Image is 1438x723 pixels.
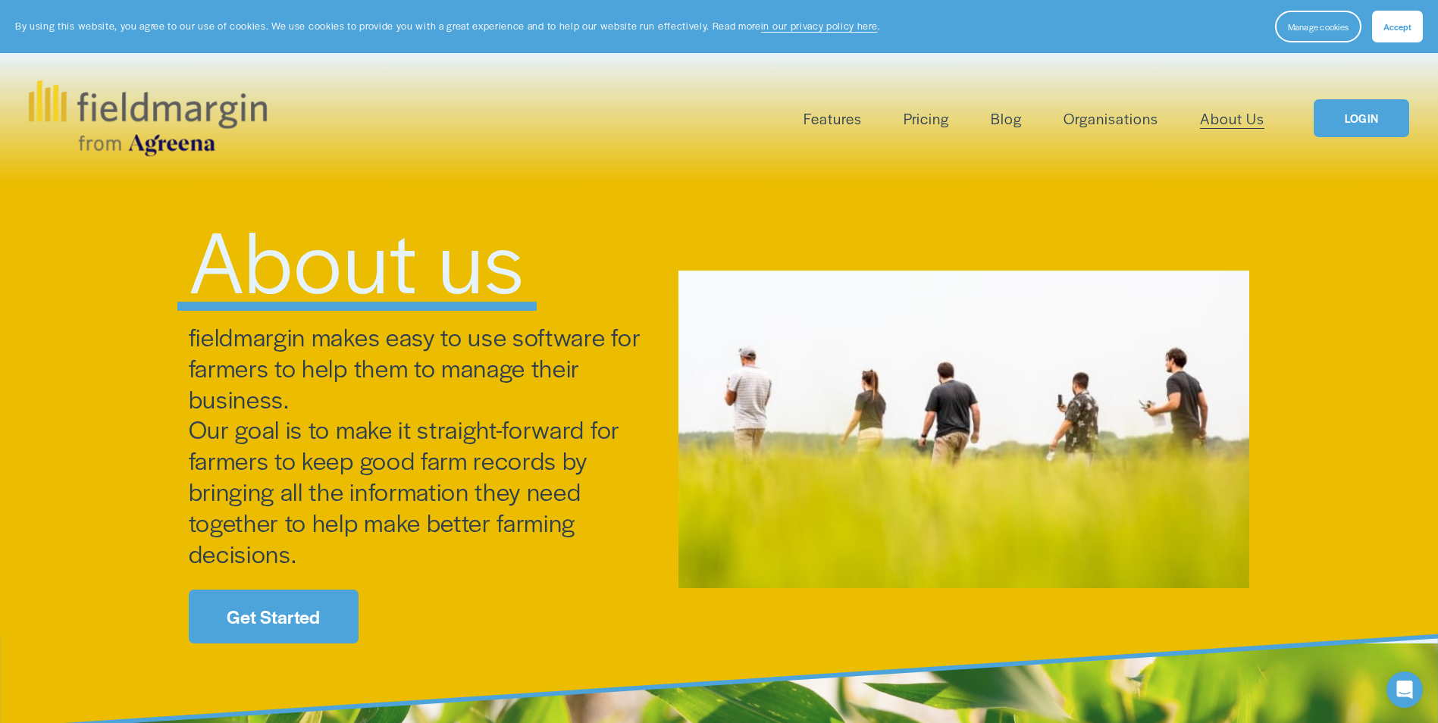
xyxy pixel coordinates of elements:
span: Features [804,108,862,130]
div: Open Intercom Messenger [1386,671,1423,708]
a: folder dropdown [804,106,862,131]
a: Blog [991,106,1022,131]
span: fieldmargin makes easy to use software for farmers to help them to manage their business. Our goa... [189,319,647,570]
span: About us [189,198,525,318]
p: By using this website, you agree to our use of cookies. We use cookies to provide you with a grea... [15,19,880,33]
button: Manage cookies [1275,11,1361,42]
a: in our privacy policy here [761,19,878,33]
button: Accept [1372,11,1423,42]
a: Pricing [904,106,949,131]
a: LOGIN [1314,99,1409,138]
span: Manage cookies [1288,20,1349,33]
a: Organisations [1064,106,1158,131]
a: Get Started [189,590,359,643]
img: fieldmargin.com [29,80,267,156]
a: About Us [1200,106,1264,131]
span: Accept [1383,20,1411,33]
